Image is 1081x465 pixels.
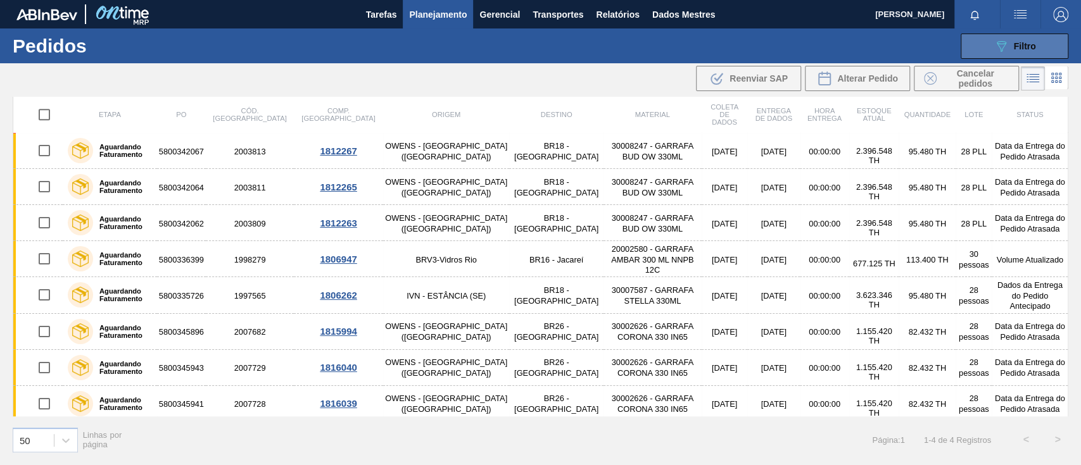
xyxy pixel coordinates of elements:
[385,322,507,342] font: OWENS - [GEOGRAPHIC_DATA] ([GEOGRAPHIC_DATA])
[938,435,947,445] font: de
[1054,434,1060,445] font: >
[712,183,737,192] font: [DATE]
[320,146,357,156] font: 1812267
[959,394,989,414] font: 28 pessoas
[385,141,507,161] font: OWENS - [GEOGRAPHIC_DATA] ([GEOGRAPHIC_DATA])
[159,363,204,373] font: 5800345943
[541,111,572,119] font: Destino
[159,255,204,264] font: 5800336399
[856,290,892,309] font: 3.623.346 TH
[409,9,467,20] font: Planejamento
[234,147,266,156] font: 2003813
[320,362,357,373] font: 1816040
[213,108,286,123] font: Cód. [GEOGRAPHIC_DATA]
[301,108,375,123] font: Comp. [GEOGRAPHIC_DATA]
[612,285,693,306] font: 30007587 - GARRAFA STELLA 330ML
[1045,66,1068,90] div: Visão em Cards
[761,219,787,228] font: [DATE]
[1023,434,1028,445] font: <
[961,34,1068,59] button: Filtro
[432,111,460,119] font: Origem
[234,363,266,373] font: 2007729
[479,9,520,20] font: Gerencial
[761,399,787,409] font: [DATE]
[712,327,737,337] font: [DATE]
[904,111,950,119] font: Quantidade
[761,255,787,264] font: [DATE]
[961,147,987,156] font: 28 PLL
[924,435,928,445] font: 1
[809,147,840,156] font: 00:00:00
[995,358,1065,378] font: Data da Entrega do Pedido Atrasada
[320,254,357,264] font: 1806947
[875,9,944,19] font: [PERSON_NAME]
[234,255,266,264] font: 1998279
[711,104,738,127] font: Coleta de dados
[159,291,204,301] font: 5800335726
[1010,424,1042,456] button: <
[366,9,397,20] font: Tarefas
[712,363,737,373] font: [DATE]
[13,205,1068,241] a: Aguardando Faturamento58003420622003809OWENS - [GEOGRAPHIC_DATA] ([GEOGRAPHIC_DATA])BR18 - [GEOGR...
[533,9,583,20] font: Transportes
[13,169,1068,205] a: Aguardando Faturamento58003420642003811OWENS - [GEOGRAPHIC_DATA] ([GEOGRAPHIC_DATA])BR18 - [GEOGR...
[712,219,737,228] font: [DATE]
[320,290,357,301] font: 1806262
[514,322,598,342] font: BR26 - [GEOGRAPHIC_DATA]
[612,141,693,161] font: 30008247 - GARRAFA BUD OW 330ML
[956,435,991,445] font: Registros
[761,291,787,301] font: [DATE]
[176,111,186,119] font: PO
[761,183,787,192] font: [DATE]
[761,363,787,373] font: [DATE]
[908,183,946,192] font: 95.480 TH
[908,147,946,156] font: 95.480 TH
[900,435,904,445] font: 1
[712,399,737,409] font: [DATE]
[906,255,949,264] font: 113.400 TH
[949,435,954,445] font: 4
[809,219,840,228] font: 00:00:00
[872,435,897,445] font: Página
[385,213,507,233] font: OWENS - [GEOGRAPHIC_DATA] ([GEOGRAPHIC_DATA])
[809,363,840,373] font: 00:00:00
[407,291,486,301] font: IVN - ESTÂNCIA (SE)
[837,73,898,84] font: Alterar Pedido
[809,399,840,409] font: 00:00:00
[959,285,989,306] font: 28 pessoas
[514,285,598,306] font: BR18 - [GEOGRAPHIC_DATA]
[99,179,142,194] font: Aguardando Faturamento
[712,255,737,264] font: [DATE]
[908,363,946,373] font: 82.432 TH
[908,219,946,228] font: 95.480 TH
[159,147,204,156] font: 5800342067
[514,177,598,197] font: BR18 - [GEOGRAPHIC_DATA]
[159,183,204,192] font: 5800342064
[856,218,892,237] font: 2.396.548 TH
[954,6,995,23] button: Notificações
[961,219,987,228] font: 28 PLL
[514,394,598,414] font: BR26 - [GEOGRAPHIC_DATA]
[914,66,1019,91] button: Cancelar pedidos
[856,146,892,165] font: 2.396.548 TH
[856,399,892,418] font: 1.155.420 TH
[99,324,142,339] font: Aguardando Faturamento
[908,327,946,337] font: 82.432 TH
[612,322,693,342] font: 30002626 - GARRAFA CORONA 330 IN65
[612,177,693,197] font: 30008247 - GARRAFA BUD OW 330ML
[99,215,142,230] font: Aguardando Faturamento
[898,435,901,445] font: :
[853,259,895,268] font: 677.125 TH
[99,251,142,266] font: Aguardando Faturamento
[612,358,693,378] font: 30002626 - GARRAFA CORONA 330 IN65
[635,111,670,119] font: Material
[805,66,910,91] div: Alterar Pedido
[1014,41,1036,51] font: Filtro
[712,291,737,301] font: [DATE]
[612,213,693,233] font: 30008247 - GARRAFA BUD OW 330ML
[596,9,639,20] font: Relatórios
[959,249,989,270] font: 30 pessoas
[761,327,787,337] font: [DATE]
[755,108,792,123] font: Entrega de dados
